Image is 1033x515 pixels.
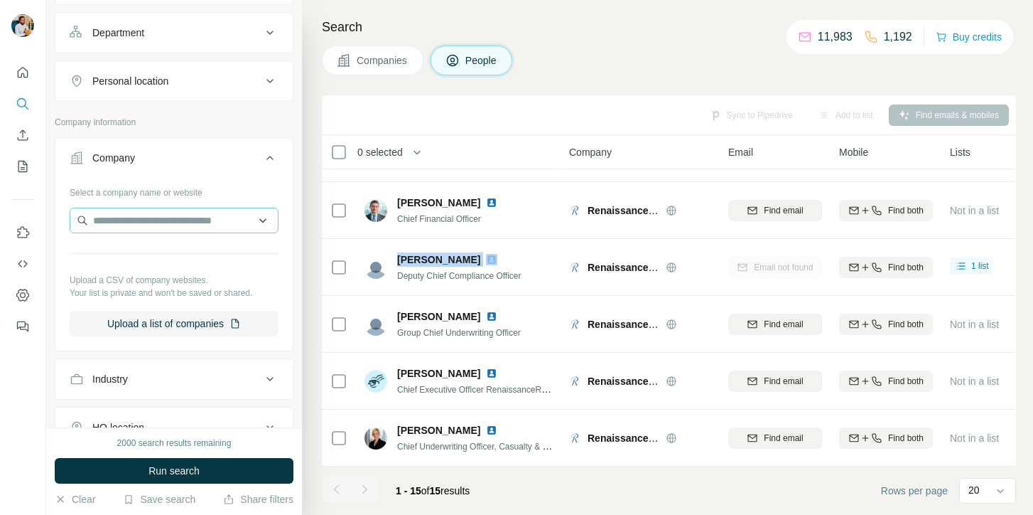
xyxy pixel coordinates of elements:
span: [PERSON_NAME] [397,253,480,267]
div: Department [92,26,144,40]
img: Avatar [11,14,34,37]
button: Find both [839,200,933,221]
img: Avatar [364,313,387,336]
div: HQ location [92,420,144,435]
span: RenaissanceRe Holdings Ltd [588,205,725,216]
span: Not in a list [950,376,999,387]
h4: Search [322,17,1016,37]
img: Logo of RenaissanceRe Holdings Ltd [569,432,580,444]
span: Company [569,145,612,159]
span: Not in a list [950,319,999,330]
button: Share filters [223,492,293,506]
button: Buy credits [936,27,1002,47]
button: Department [55,16,293,50]
button: Clear [55,492,95,506]
button: Upload a list of companies [70,311,278,336]
p: 20 [968,483,980,497]
button: Enrich CSV [11,122,34,148]
span: Lists [950,145,970,159]
p: Your list is private and won't be saved or shared. [70,287,278,299]
span: RenaissanceRe Holdings Ltd [588,432,725,444]
button: My lists [11,154,34,179]
span: Find both [888,318,924,331]
div: 2000 search results remaining [117,437,232,450]
span: RenaissanceRe Holdings Ltd [588,376,725,387]
span: [PERSON_NAME] [397,366,480,381]
img: Avatar [364,370,387,393]
span: Mobile [839,145,868,159]
button: Find email [728,428,822,449]
p: Upload a CSV of company websites. [70,274,278,287]
span: [PERSON_NAME] [397,309,480,324]
span: 1 list [971,260,989,272]
button: Find email [728,200,822,221]
button: Run search [55,458,293,484]
div: Industry [92,372,128,386]
span: 1 - 15 [396,485,421,497]
button: Use Surfe on LinkedIn [11,220,34,245]
span: RenaissanceRe Holdings Ltd [588,262,725,273]
span: Run search [148,464,200,478]
span: results [396,485,470,497]
span: Find email [764,318,803,331]
span: Find both [888,204,924,217]
div: Select a company name or website [70,181,278,199]
span: Find email [764,204,803,217]
span: Not in a list [950,205,999,216]
img: Avatar [364,199,387,222]
span: Chief Underwriting Officer, Casualty & Specialty [397,440,577,452]
span: Not in a list [950,432,999,444]
img: Logo of RenaissanceRe Holdings Ltd [569,319,580,330]
button: Find both [839,428,933,449]
span: Find both [888,432,924,445]
button: Find email [728,314,822,335]
button: HQ location [55,410,293,445]
button: Feedback [11,314,34,339]
button: Find both [839,314,933,335]
button: Find email [728,371,822,392]
img: Avatar [364,256,387,279]
span: RenaissanceRe Holdings Ltd [588,319,725,330]
span: Chief Financial Officer [397,214,481,224]
img: LinkedIn logo [486,311,497,322]
span: [PERSON_NAME] [397,196,480,210]
img: LinkedIn logo [486,425,497,436]
p: 11,983 [818,28,853,46]
span: of [421,485,430,497]
button: Dashboard [11,282,34,308]
span: Companies [357,53,409,68]
span: Find email [764,432,803,445]
p: Company information [55,116,293,129]
button: Find both [839,257,933,278]
span: 15 [430,485,441,497]
button: Company [55,141,293,181]
span: Email [728,145,753,159]
button: Personal location [55,64,293,98]
p: 1,192 [884,28,912,46]
span: Find email [764,375,803,388]
span: Group Chief Underwriting Officer [397,328,521,338]
span: Find both [888,375,924,388]
img: LinkedIn logo [486,368,497,379]
span: 0 selected [357,145,403,159]
span: Rows per page [881,484,948,498]
img: LinkedIn logo [486,197,497,208]
img: LinkedIn logo [486,254,497,265]
div: Personal location [92,74,168,88]
button: Quick start [11,60,34,85]
button: Save search [123,492,195,506]
img: Logo of RenaissanceRe Holdings Ltd [569,205,580,216]
button: Find both [839,371,933,392]
img: Avatar [364,427,387,450]
img: Logo of RenaissanceRe Holdings Ltd [569,376,580,387]
span: Find both [888,261,924,274]
span: Chief Executive Officer RenaissanceRe Syndicate Management [397,383,638,395]
button: Industry [55,362,293,396]
img: Logo of RenaissanceRe Holdings Ltd [569,262,580,273]
span: Deputy Chief Compliance Officer [397,271,521,281]
span: [PERSON_NAME] [397,423,480,437]
button: Use Surfe API [11,251,34,277]
button: Search [11,91,34,117]
div: Company [92,151,135,165]
span: People [465,53,498,68]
